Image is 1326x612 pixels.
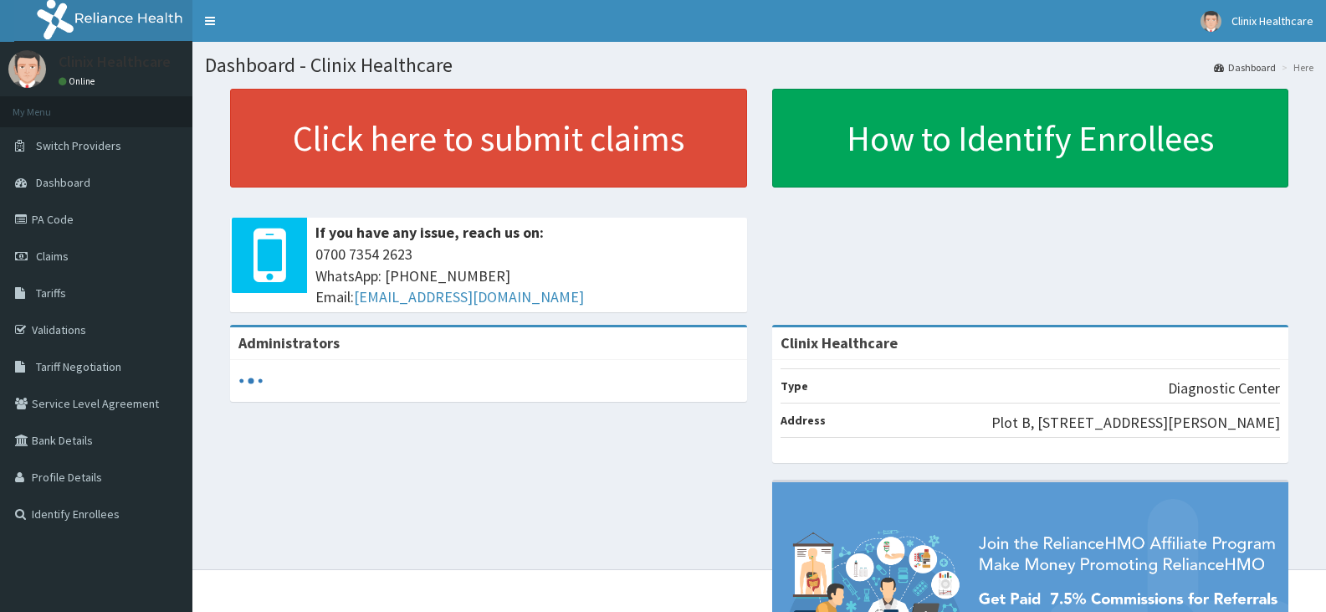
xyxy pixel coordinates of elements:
a: How to Identify Enrollees [772,89,1289,188]
span: Clinix Healthcare [1231,13,1313,28]
b: Type [781,378,808,393]
span: Switch Providers [36,138,121,153]
p: Plot B, [STREET_ADDRESS][PERSON_NAME] [991,412,1280,434]
b: Address [781,413,826,428]
b: If you have any issue, reach us on: [315,223,544,242]
a: Online [59,75,99,87]
span: Dashboard [36,175,90,190]
li: Here [1277,60,1313,75]
span: 0700 7354 2623 WhatsApp: [PHONE_NUMBER] Email: [315,244,739,308]
span: Tariffs [36,285,66,301]
p: Diagnostic Center [1168,378,1280,399]
strong: Clinix Healthcare [781,333,898,352]
span: Claims [36,249,69,264]
a: [EMAIL_ADDRESS][DOMAIN_NAME] [354,287,584,306]
img: User Image [1201,11,1221,32]
a: Dashboard [1214,60,1276,75]
h1: Dashboard - Clinix Healthcare [205,54,1313,76]
svg: audio-loading [238,368,264,393]
span: Tariff Negotiation [36,359,121,374]
b: Administrators [238,333,340,352]
img: User Image [8,50,46,88]
a: Click here to submit claims [230,89,747,188]
p: Clinix Healthcare [59,54,171,69]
